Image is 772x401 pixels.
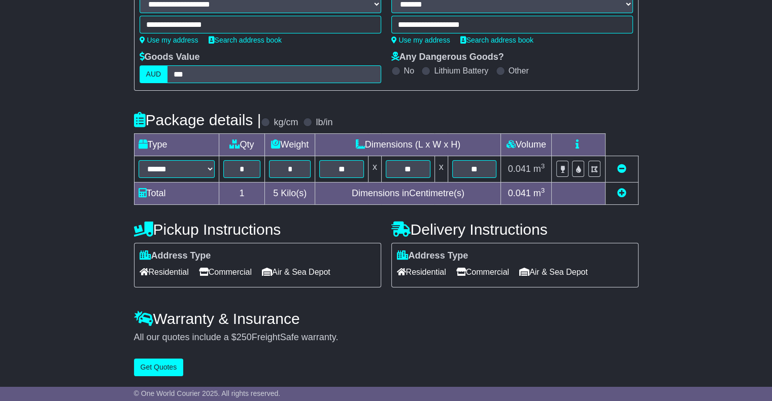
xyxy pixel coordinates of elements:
div: All our quotes include a $ FreightSafe warranty. [134,332,639,343]
a: Use my address [140,36,198,44]
span: m [533,188,545,198]
span: 5 [273,188,278,198]
td: Weight [265,134,315,156]
span: m [533,164,545,174]
label: No [404,66,414,76]
h4: Pickup Instructions [134,221,381,238]
td: x [368,156,381,183]
td: 1 [219,183,265,205]
label: Address Type [140,250,211,262]
label: Address Type [397,250,468,262]
td: Total [134,183,219,205]
sup: 3 [541,187,545,194]
span: Residential [140,264,189,280]
span: 0.041 [508,188,531,198]
span: Residential [397,264,446,280]
label: kg/cm [274,117,298,128]
label: AUD [140,65,168,83]
a: Use my address [391,36,450,44]
a: Remove this item [617,164,626,174]
a: Search address book [460,36,533,44]
sup: 3 [541,162,545,170]
label: lb/in [316,117,332,128]
label: Goods Value [140,52,200,63]
td: Dimensions in Centimetre(s) [315,183,501,205]
td: Dimensions (L x W x H) [315,134,501,156]
a: Search address book [209,36,282,44]
span: 0.041 [508,164,531,174]
span: Air & Sea Depot [519,264,588,280]
h4: Warranty & Insurance [134,310,639,327]
td: Volume [501,134,552,156]
span: Commercial [456,264,509,280]
span: Commercial [199,264,252,280]
h4: Delivery Instructions [391,221,639,238]
button: Get Quotes [134,358,184,376]
label: Lithium Battery [434,66,488,76]
td: Type [134,134,219,156]
h4: Package details | [134,112,261,128]
span: © One World Courier 2025. All rights reserved. [134,389,281,397]
label: Any Dangerous Goods? [391,52,504,63]
span: 250 [237,332,252,342]
span: Air & Sea Depot [262,264,330,280]
td: Kilo(s) [265,183,315,205]
td: Qty [219,134,265,156]
label: Other [509,66,529,76]
a: Add new item [617,188,626,198]
td: x [434,156,448,183]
